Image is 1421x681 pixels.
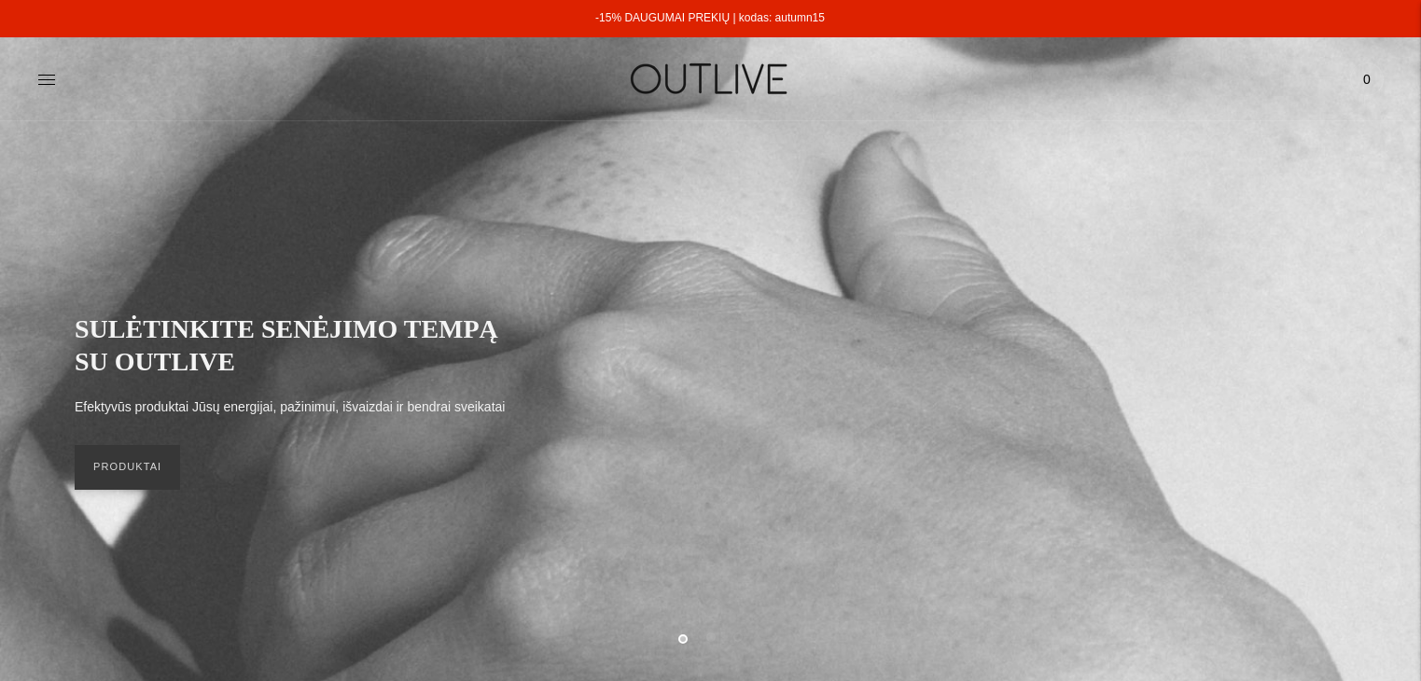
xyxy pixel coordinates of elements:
button: Move carousel to slide 1 [678,634,688,644]
button: Move carousel to slide 2 [706,632,716,642]
button: Move carousel to slide 3 [733,632,743,642]
a: PRODUKTAI [75,445,180,490]
p: Efektyvūs produktai Jūsų energijai, pažinimui, išvaizdai ir bendrai sveikatai [75,396,505,419]
a: 0 [1350,59,1384,100]
span: 0 [1354,66,1380,92]
h2: SULĖTINKITE SENĖJIMO TEMPĄ SU OUTLIVE [75,313,522,378]
img: OUTLIVE [594,47,828,111]
a: -15% DAUGUMAI PREKIŲ | kodas: autumn15 [595,11,825,24]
